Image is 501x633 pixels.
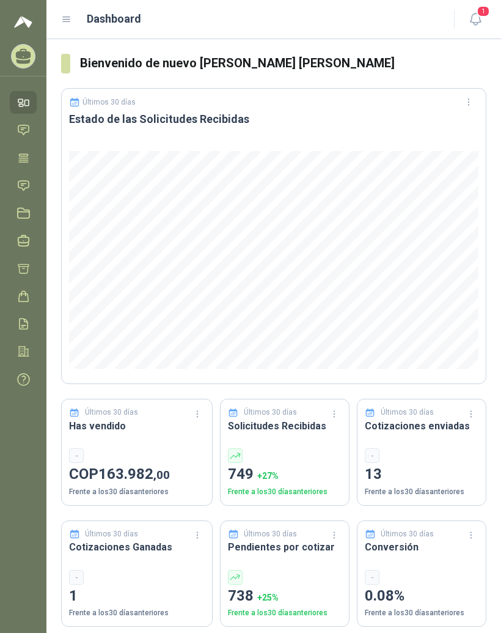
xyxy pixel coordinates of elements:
[69,418,205,434] h3: Has vendido
[85,528,138,540] p: Últimos 30 días
[365,585,478,608] p: 0.08%
[381,407,434,418] p: Últimos 30 días
[69,539,205,555] h3: Cotizaciones Ganadas
[69,448,84,463] div: -
[153,468,170,482] span: ,00
[365,607,478,619] p: Frente a los 30 días anteriores
[381,528,434,540] p: Últimos 30 días
[69,585,205,608] p: 1
[69,607,205,619] p: Frente a los 30 días anteriores
[257,593,279,602] span: + 25 %
[69,463,205,486] p: COP
[98,465,170,483] span: 163.982
[80,54,486,73] h3: Bienvenido de nuevo [PERSON_NAME] [PERSON_NAME]
[365,486,478,498] p: Frente a los 30 días anteriores
[464,9,486,31] button: 1
[365,448,379,463] div: -
[228,463,342,486] p: 749
[14,15,32,29] img: Logo peakr
[244,528,297,540] p: Últimos 30 días
[365,463,478,486] p: 13
[228,539,342,555] h3: Pendientes por cotizar
[69,486,205,498] p: Frente a los 30 días anteriores
[228,607,342,619] p: Frente a los 30 días anteriores
[228,585,342,608] p: 738
[257,471,279,481] span: + 27 %
[228,418,342,434] h3: Solicitudes Recibidas
[365,539,478,555] h3: Conversión
[365,418,478,434] h3: Cotizaciones enviadas
[365,570,379,585] div: -
[477,6,490,17] span: 1
[69,112,478,127] h3: Estado de las Solicitudes Recibidas
[85,407,138,418] p: Últimos 30 días
[244,407,297,418] p: Últimos 30 días
[69,570,84,585] div: -
[228,486,342,498] p: Frente a los 30 días anteriores
[82,98,136,106] p: Últimos 30 días
[87,10,141,28] h1: Dashboard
